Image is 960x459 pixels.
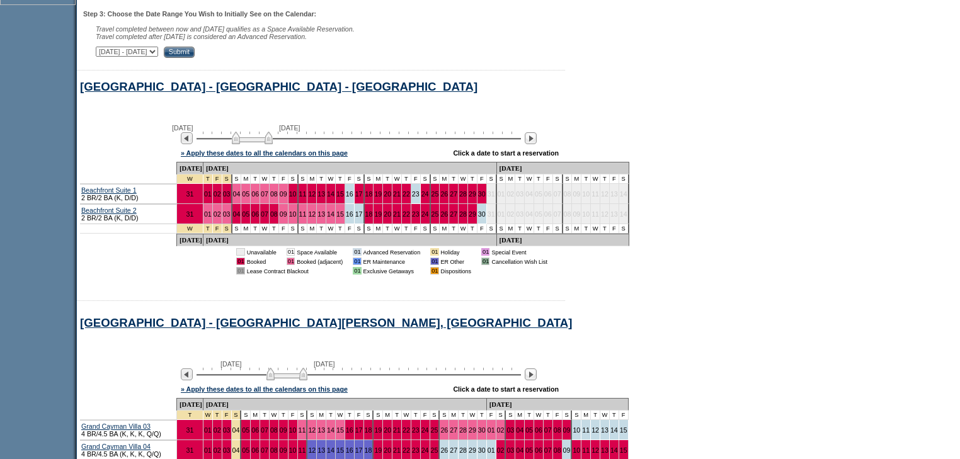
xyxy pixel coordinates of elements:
td: S [299,174,308,184]
a: 19 [374,190,382,198]
td: T [383,224,392,234]
a: 25 [431,210,439,218]
a: 15 [336,190,344,198]
a: 01 [204,190,212,198]
a: 07 [544,426,552,434]
a: 08 [270,210,278,218]
a: 03 [223,210,231,218]
a: 21 [393,426,401,434]
a: 26 [440,210,448,218]
a: 18 [365,190,373,198]
nobr: Travel completed after [DATE] is considered an Advanced Reservation. [96,33,307,40]
a: 14 [327,210,334,218]
td: T [317,174,326,184]
a: 19 [374,210,382,218]
a: 29 [469,190,476,198]
td: S [232,174,242,184]
a: 02 [214,446,221,454]
a: 23 [412,446,420,454]
a: 02 [497,446,505,454]
a: 07 [261,190,268,198]
td: 02 [506,184,515,204]
a: 15 [620,446,627,454]
a: 27 [450,426,457,434]
td: S [232,224,242,234]
td: T [449,174,459,184]
a: 13 [317,190,325,198]
a: 31 [186,426,194,434]
td: S [487,224,497,234]
td: S [421,224,431,234]
a: 02 [214,210,221,218]
a: 01 [204,446,212,454]
td: 10 [581,184,591,204]
td: S [563,224,573,234]
a: 08 [554,426,561,434]
td: T [270,224,279,234]
td: F [279,224,289,234]
a: 14 [610,446,618,454]
a: 13 [317,446,325,454]
a: Beachfront Suite 1 [81,186,137,194]
td: New Year's [222,224,232,234]
a: 06 [535,446,542,454]
td: F [345,174,355,184]
td: T [336,224,345,234]
td: 07 [553,204,563,224]
td: S [497,174,506,184]
td: New Year's [203,224,213,234]
a: 06 [535,426,542,434]
a: 07 [544,446,552,454]
td: F [411,224,421,234]
span: Travel completed between now and [DATE] qualifies as a Space Available Reservation. [96,25,355,33]
a: 11 [582,426,590,434]
td: 31 [487,184,497,204]
td: T [515,224,525,234]
td: M [572,174,581,184]
td: T [534,174,544,184]
td: T [317,224,326,234]
img: Previous [181,368,193,380]
td: S [355,224,365,234]
img: Next [525,368,537,380]
td: M [572,224,581,234]
td: New Year's [222,174,232,184]
td: W [525,224,534,234]
td: S [431,174,440,184]
a: 29 [469,210,476,218]
td: T [468,224,477,234]
a: 16 [346,426,353,434]
td: 11 [591,204,600,224]
td: T [534,224,544,234]
a: 21 [393,210,401,218]
a: 19 [374,446,382,454]
a: 11 [299,190,307,198]
a: 25 [431,190,439,198]
td: 08 [563,184,573,204]
td: 02 [506,204,515,224]
td: 06 [544,204,553,224]
td: F [544,224,553,234]
a: 01 [488,426,495,434]
td: S [299,224,308,234]
a: Beachfront Suite 2 [81,207,137,214]
td: T [251,224,260,234]
a: 12 [308,210,316,218]
td: 05 [534,184,544,204]
td: S [487,174,497,184]
a: 05 [242,426,249,434]
a: 13 [317,426,325,434]
td: F [477,224,487,234]
a: 16 [346,210,353,218]
td: 13 [610,184,619,204]
td: W [326,224,336,234]
a: 15 [336,210,344,218]
a: 05 [525,426,533,434]
td: 12 [600,184,610,204]
td: T [600,174,610,184]
a: 16 [346,190,353,198]
a: 12 [591,426,599,434]
td: M [440,224,449,234]
a: 10 [573,426,580,434]
a: 09 [280,426,287,434]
